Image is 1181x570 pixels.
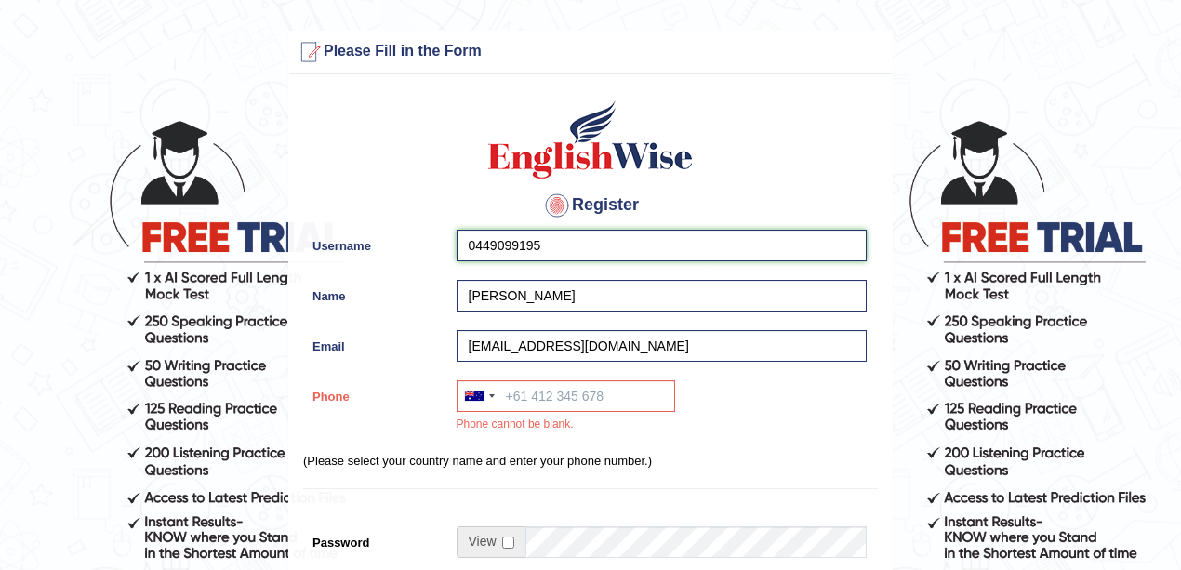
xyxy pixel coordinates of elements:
img: Logo of English Wise create a new account for intelligent practice with AI [484,98,697,181]
label: Phone [303,380,447,405]
h4: Register [303,191,878,220]
label: Name [303,280,447,305]
div: Australia: +61 [458,381,500,411]
label: Username [303,230,447,255]
label: Password [303,526,447,551]
input: Show/Hide Password [502,537,514,549]
h3: Please Fill in the Form [294,37,887,67]
p: (Please select your country name and enter your phone number.) [303,452,878,470]
input: +61 412 345 678 [457,380,675,412]
label: Email [303,330,447,355]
